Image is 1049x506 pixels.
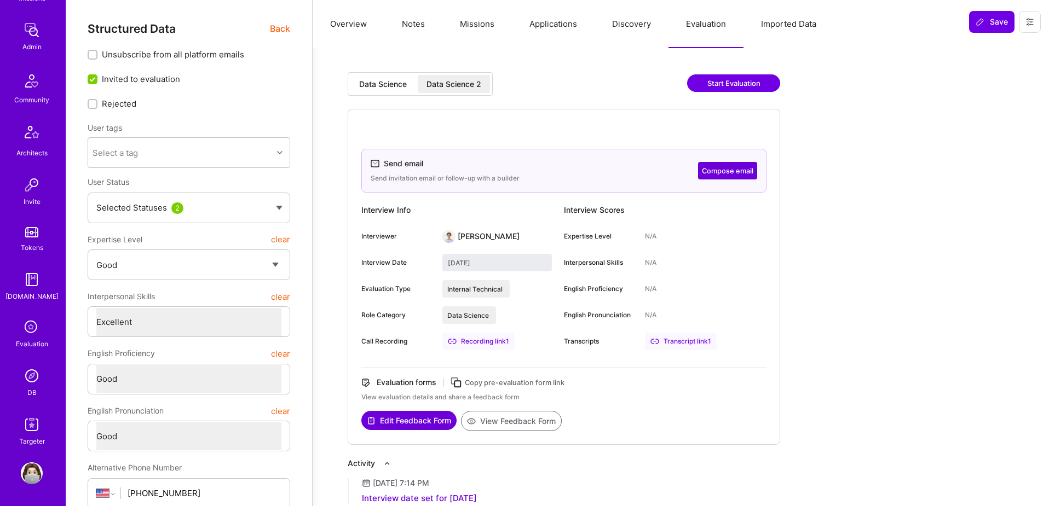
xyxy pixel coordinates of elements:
[88,22,176,36] span: Structured Data
[564,336,636,346] div: Transcripts
[361,310,434,320] div: Role Category
[361,411,457,431] a: Edit Feedback Form
[442,333,515,350] a: Recording link1
[88,463,182,472] span: Alternative Phone Number
[21,269,43,290] img: guide book
[21,462,43,484] img: User Avatar
[88,344,155,363] span: English Proficiency
[102,98,136,109] span: Rejected
[102,49,244,60] span: Unsubscribe from all platform emails
[276,206,283,210] img: caret
[359,79,407,90] div: Data Science
[687,74,780,92] button: Start Evaluation
[564,258,636,267] div: Interpersonal Skills
[88,230,142,249] span: Expertise Level
[102,73,180,85] span: Invited to evaluation
[361,258,434,267] div: Interview Date
[645,333,717,350] div: Transcript link 1
[271,287,290,306] button: clear
[564,201,766,219] div: Interview Scores
[21,414,43,435] img: Skill Targeter
[25,227,38,237] img: tokens
[384,158,423,169] div: Send email
[21,19,43,41] img: admin teamwork
[16,338,48,350] div: Evaluation
[645,333,717,350] a: Transcript link1
[465,377,564,388] div: Copy pre-evaluation form link
[22,41,42,53] div: Admin
[18,462,45,484] a: User Avatar
[16,147,48,159] div: Architects
[426,79,481,90] div: Data Science 2
[21,317,42,338] i: icon SelectionTeam
[362,493,477,504] div: Interview date set for [DATE]
[5,290,59,302] div: [DOMAIN_NAME]
[461,411,562,431] button: View Feedback Form
[93,147,138,159] div: Select a tag
[348,458,375,469] div: Activity
[976,16,1008,27] span: Save
[361,392,766,402] div: View evaluation details and share a feedback form
[271,230,290,249] button: clear
[645,310,656,320] div: N/A
[270,22,290,36] span: Back
[21,242,43,253] div: Tokens
[645,231,656,241] div: N/A
[361,411,457,430] button: Edit Feedback Form
[88,123,122,133] label: User tags
[27,387,37,398] div: DB
[88,287,155,306] span: Interpersonal Skills
[24,196,41,207] div: Invite
[458,231,520,242] div: [PERSON_NAME]
[698,162,757,179] button: Compose email
[564,231,636,241] div: Expertise Level
[19,435,45,447] div: Targeter
[96,202,167,213] span: Selected Statuses
[361,201,564,219] div: Interview Info
[377,377,436,388] div: Evaluation forms
[271,344,290,363] button: clear
[371,173,520,183] div: Send invitation email or follow-up with a builder
[361,336,434,346] div: Call Recording
[564,310,636,320] div: English Pronunciation
[442,333,515,350] div: Recording link 1
[450,376,463,389] i: icon Copy
[645,284,656,294] div: N/A
[442,230,456,243] img: User Avatar
[373,478,429,488] div: [DATE] 7:14 PM
[171,202,183,214] div: 2
[88,177,129,187] span: User Status
[19,121,45,147] img: Architects
[277,150,283,155] i: icon Chevron
[21,174,43,196] img: Invite
[19,68,45,94] img: Community
[361,284,434,294] div: Evaluation Type
[21,365,43,387] img: Admin Search
[88,401,164,421] span: English Pronunciation
[14,94,49,106] div: Community
[361,231,434,241] div: Interviewer
[645,258,656,267] div: N/A
[271,401,290,421] button: clear
[969,11,1015,33] button: Save
[564,284,636,294] div: English Proficiency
